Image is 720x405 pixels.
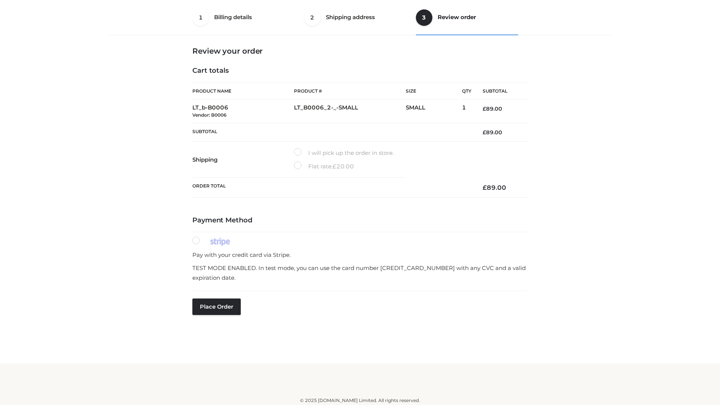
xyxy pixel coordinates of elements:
th: Order Total [192,178,471,198]
span: £ [483,105,486,112]
th: Subtotal [192,123,471,141]
td: 1 [462,100,471,123]
h3: Review your order [192,46,528,55]
bdi: 20.00 [333,163,354,170]
th: Qty [462,82,471,100]
small: Vendor: B0006 [192,112,226,118]
h4: Payment Method [192,216,528,225]
td: LT_b-B0006 [192,100,294,123]
button: Place order [192,298,241,315]
label: I will pick up the order in store. [294,148,394,158]
th: Product # [294,82,406,100]
span: £ [483,129,486,136]
th: Product Name [192,82,294,100]
bdi: 89.00 [483,184,506,191]
p: TEST MODE ENABLED. In test mode, you can use the card number [CREDIT_CARD_NUMBER] with any CVC an... [192,263,528,282]
p: Pay with your credit card via Stripe. [192,250,528,260]
bdi: 89.00 [483,105,502,112]
td: LT_B0006_2-_-SMALL [294,100,406,123]
th: Subtotal [471,83,528,100]
span: £ [333,163,336,170]
h4: Cart totals [192,67,528,75]
span: £ [483,184,487,191]
th: Shipping [192,142,294,178]
th: Size [406,83,458,100]
td: SMALL [406,100,462,123]
label: Flat rate: [294,162,354,171]
bdi: 89.00 [483,129,502,136]
div: © 2025 [DOMAIN_NAME] Limited. All rights reserved. [111,397,609,404]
